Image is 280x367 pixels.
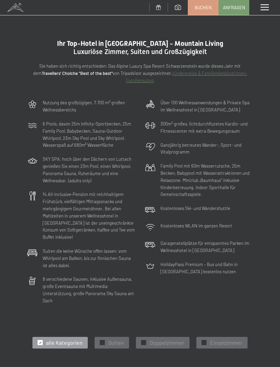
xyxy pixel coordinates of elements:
[150,339,184,346] span: Doppelzimmer
[160,261,253,275] p: HolidayPass Premium – Bus und Bahn in [GEOGRAPHIC_DATA] kostenlos nutzen
[43,156,135,184] p: SKY SPA: hoch über den Dächern von Luttach genießen Sie einen 23m Pool, einen Whirlpool, Panorama...
[223,4,245,11] span: Anfragen
[101,340,104,345] span: ✓
[57,39,223,48] span: Ihr Top-Hotel in [GEOGRAPHIC_DATA] - Mountain Living
[160,240,253,254] p: Garagenstellplätze für entspanntes Parken im Wellnesshotel in [GEOGRAPHIC_DATA]
[160,142,253,156] p: Ganzjährig betreutes Wander-, Sport- und Vitalprogramm
[188,0,218,15] a: Buchen
[27,63,253,84] p: Sie haben sich richtig entschieden: Das Alpine Luxury Spa Resort Schwarzenstein wurde dieses Jahr...
[43,191,135,241] p: ¾ All-inclusive-Pension mit reichhaltigem Frühstück, vielfältigen Mittagssnacks und mehrgängigem ...
[126,70,247,83] a: Kinderpreise & Familienkonbinationen- Familiensuiten
[43,99,135,114] p: Nutzung des großzügigen, 7.700 m² großen Wellnessbereichs
[46,339,83,346] span: alle Kategorien
[42,70,113,76] strong: Travellers' Choiche "Best of the best"
[160,99,253,114] p: Über 100 Wellnessanwendungen & Private Spa im Wellnesshotel in [GEOGRAPHIC_DATA]
[219,0,249,15] a: Anfragen
[43,120,135,149] p: 6 Pools, davon 25m Infinity-Sportbecken, 25m Family Pool, Babybecken, Sauna-Outdoor Whirlpool, 23...
[43,276,135,304] p: 8 verschiedene Saunen, inklusive Außensauna, große Eventsauna mit Multimedia Unterstützung, große...
[43,248,135,269] p: Suiten die keine Wünsche offen lassen: vom Whirlpool am Balkon, bis zur finnischen Sauna ist alle...
[160,162,253,198] p: Family Pool mit 60m Wasserrutsche, 25m Becken, Babypool mit Wasserattraktionen und Relaxzone. Min...
[39,340,42,345] span: ✓
[73,48,207,56] span: Luxuriöse Zimmer, Suiten und Großzügigkeit
[142,340,145,345] span: ✓
[160,120,253,135] p: 300m² großes, lichtdurchflutetes Kardio- und Fitnesscenter mit extra Bewegungsraum
[210,339,242,346] span: Einzelzimmer
[195,4,212,11] span: Buchen
[160,205,230,212] p: Kostenloses Ski- und Wandershuttle
[160,222,232,230] p: Kostenloses WLAN im ganzen Resort
[108,339,124,346] span: Suiten
[203,340,206,345] span: ✓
